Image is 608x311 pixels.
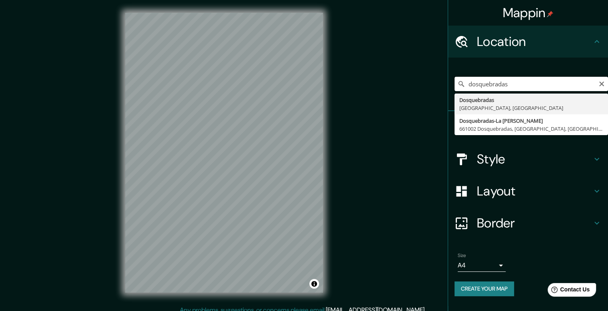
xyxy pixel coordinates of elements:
[458,252,466,259] label: Size
[477,215,592,231] h4: Border
[448,111,608,143] div: Pins
[477,183,592,199] h4: Layout
[448,143,608,175] div: Style
[459,96,603,104] div: Dosquebradas
[455,77,608,91] input: Pick your city or area
[598,80,605,87] button: Clear
[459,104,603,112] div: [GEOGRAPHIC_DATA], [GEOGRAPHIC_DATA]
[459,117,603,125] div: Dosquebradas-La [PERSON_NAME]
[477,119,592,135] h4: Pins
[309,279,319,289] button: Toggle attribution
[477,151,592,167] h4: Style
[537,280,599,302] iframe: Help widget launcher
[448,207,608,239] div: Border
[459,125,603,133] div: 661002 Dosquebradas, [GEOGRAPHIC_DATA], [GEOGRAPHIC_DATA]
[458,259,506,272] div: A4
[448,175,608,207] div: Layout
[125,13,323,293] canvas: Map
[477,34,592,50] h4: Location
[547,11,553,17] img: pin-icon.png
[503,5,554,21] h4: Mappin
[448,26,608,58] div: Location
[455,281,514,296] button: Create your map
